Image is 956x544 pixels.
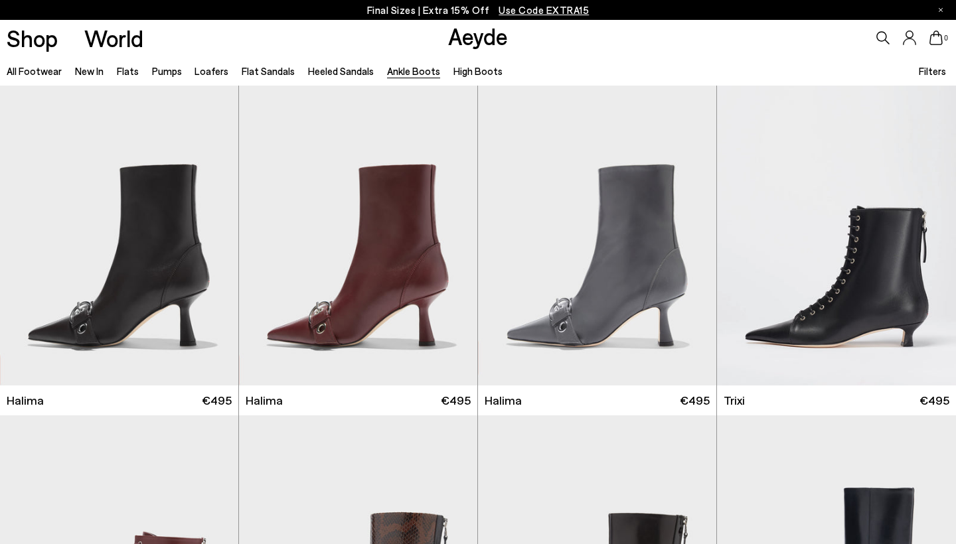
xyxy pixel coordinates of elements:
a: Halima €495 [239,385,477,415]
span: Halima [485,392,522,409]
a: Trixi €495 [717,385,956,415]
img: Halima Eyelet Pointed Boots [478,86,716,385]
span: €495 [919,392,949,409]
p: Final Sizes | Extra 15% Off [367,2,590,19]
a: Loafers [195,65,228,77]
a: Flat Sandals [242,65,295,77]
a: Shop [7,27,58,50]
a: Heeled Sandals [308,65,374,77]
a: Pumps [152,65,182,77]
a: New In [75,65,104,77]
a: High Boots [453,65,503,77]
a: Halima €495 [478,385,716,415]
span: Trixi [724,392,745,409]
a: Aeyde [448,22,508,50]
span: Navigate to /collections/ss25-final-sizes [499,4,589,16]
span: Halima [7,392,44,409]
span: €495 [680,392,710,409]
a: Ankle Boots [387,65,440,77]
a: World [84,27,143,50]
img: Trixi Lace-Up Boots [717,86,956,385]
a: All Footwear [7,65,62,77]
span: €495 [441,392,471,409]
a: Flats [117,65,139,77]
span: 0 [943,34,949,42]
a: 0 [929,31,943,45]
span: Halima [246,392,283,409]
img: Halima Eyelet Pointed Boots [239,86,477,385]
span: €495 [202,392,232,409]
span: Filters [919,65,946,77]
